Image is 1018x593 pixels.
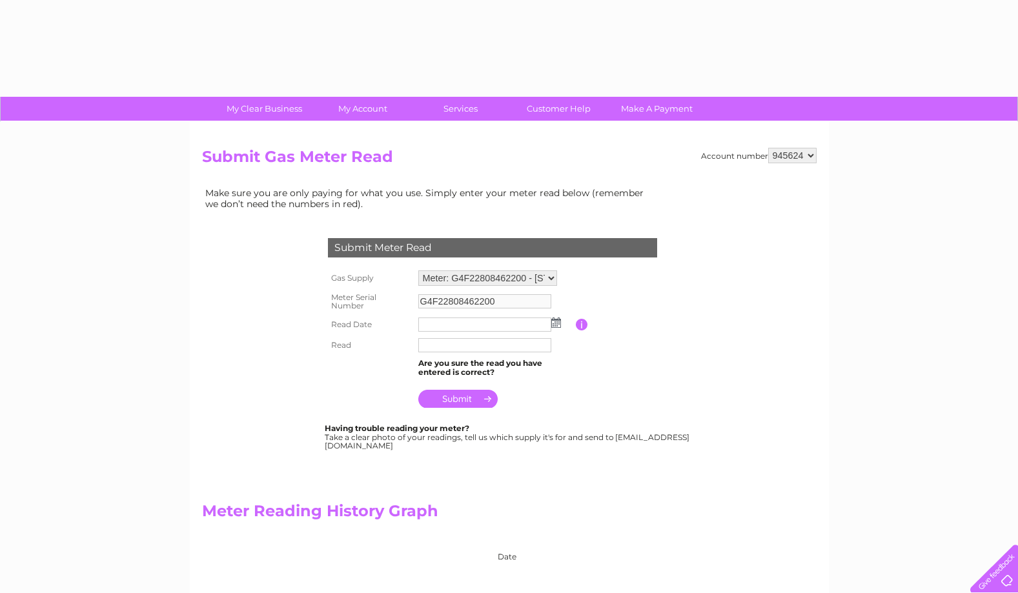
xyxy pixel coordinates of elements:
[505,97,612,121] a: Customer Help
[576,319,588,330] input: Information
[418,390,498,408] input: Submit
[551,317,561,328] img: ...
[407,97,514,121] a: Services
[328,238,657,257] div: Submit Meter Read
[202,185,654,212] td: Make sure you are only paying for what you use. Simply enter your meter read below (remember we d...
[325,314,415,335] th: Read Date
[701,148,817,163] div: Account number
[292,539,654,561] div: Date
[325,289,415,315] th: Meter Serial Number
[202,148,817,172] h2: Submit Gas Meter Read
[211,97,318,121] a: My Clear Business
[325,267,415,289] th: Gas Supply
[325,424,691,450] div: Take a clear photo of your readings, tell us which supply it's for and send to [EMAIL_ADDRESS][DO...
[309,97,416,121] a: My Account
[325,423,469,433] b: Having trouble reading your meter?
[415,356,576,380] td: Are you sure the read you have entered is correct?
[325,335,415,356] th: Read
[604,97,710,121] a: Make A Payment
[202,502,654,527] h2: Meter Reading History Graph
